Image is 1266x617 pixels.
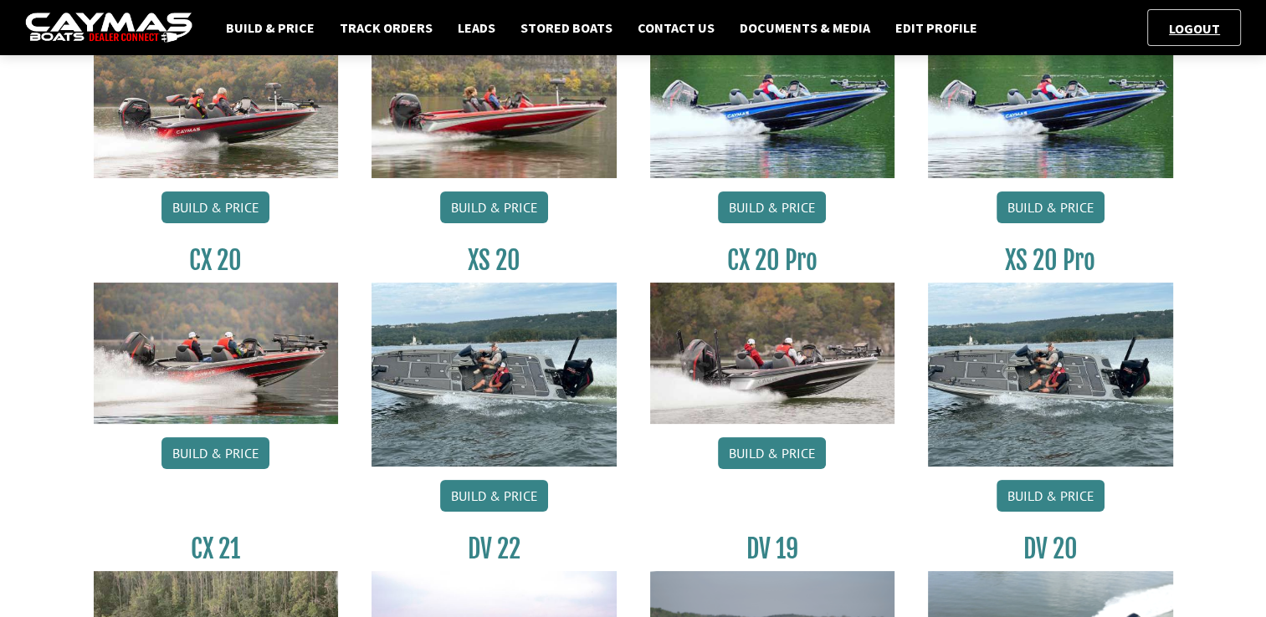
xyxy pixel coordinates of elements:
h3: XS 20 [372,245,617,276]
a: Build & Price [218,17,323,38]
h3: DV 20 [928,533,1173,564]
a: Documents & Media [731,17,879,38]
a: Build & Price [997,191,1105,223]
a: Build & Price [440,191,548,223]
a: Build & Price [718,191,826,223]
img: CX19_thumbnail.jpg [928,38,1173,178]
h3: XS 20 Pro [928,245,1173,276]
a: Leads [449,17,504,38]
h3: CX 20 Pro [650,245,895,276]
a: Edit Profile [887,17,986,38]
img: CX-20_thumbnail.jpg [94,283,339,423]
img: CX19_thumbnail.jpg [650,38,895,178]
img: caymas-dealer-connect-2ed40d3bc7270c1d8d7ffb4b79bf05adc795679939227970def78ec6f6c03838.gif [25,13,192,43]
img: CX-18S_thumbnail.jpg [94,38,339,178]
a: Build & Price [997,480,1105,512]
a: Build & Price [440,480,548,512]
a: Build & Price [161,437,269,469]
h3: DV 22 [372,533,617,564]
a: Track Orders [331,17,441,38]
a: Contact Us [629,17,723,38]
h3: DV 19 [650,533,895,564]
h3: CX 20 [94,245,339,276]
h3: CX 21 [94,533,339,564]
img: XS_20_resized.jpg [372,283,617,466]
a: Build & Price [718,437,826,469]
a: Logout [1161,20,1228,37]
a: Build & Price [161,191,269,223]
img: CX-20Pro_thumbnail.jpg [650,283,895,423]
a: Stored Boats [512,17,621,38]
img: XS_20_resized.jpg [928,283,1173,466]
img: CX-18SS_thumbnail.jpg [372,38,617,178]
